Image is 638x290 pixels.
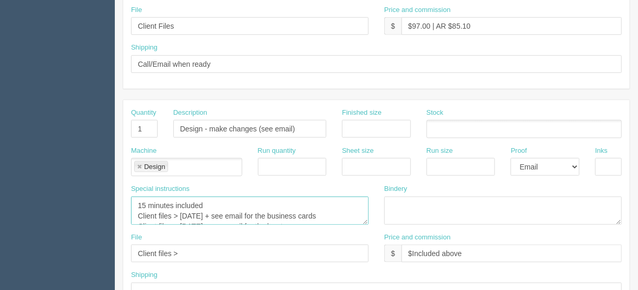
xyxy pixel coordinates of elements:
label: Price and commission [384,233,451,243]
label: Price and commission [384,5,451,15]
label: Proof [511,146,527,156]
label: Bindery [384,184,407,194]
label: Shipping [131,270,158,280]
div: Design [144,163,165,170]
label: Inks [595,146,608,156]
label: Run size [427,146,453,156]
div: $ [384,245,401,262]
label: Shipping [131,43,158,53]
div: $ [384,17,401,35]
label: File [131,233,142,243]
label: Finished size [342,108,382,118]
label: Machine [131,146,157,156]
label: Special instructions [131,184,190,194]
label: Quantity [131,108,156,118]
label: Run quantity [258,146,296,156]
label: Stock [427,108,444,118]
label: Sheet size [342,146,374,156]
label: File [131,5,142,15]
textarea: 15 minutes included [131,197,369,225]
label: Description [173,108,207,118]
